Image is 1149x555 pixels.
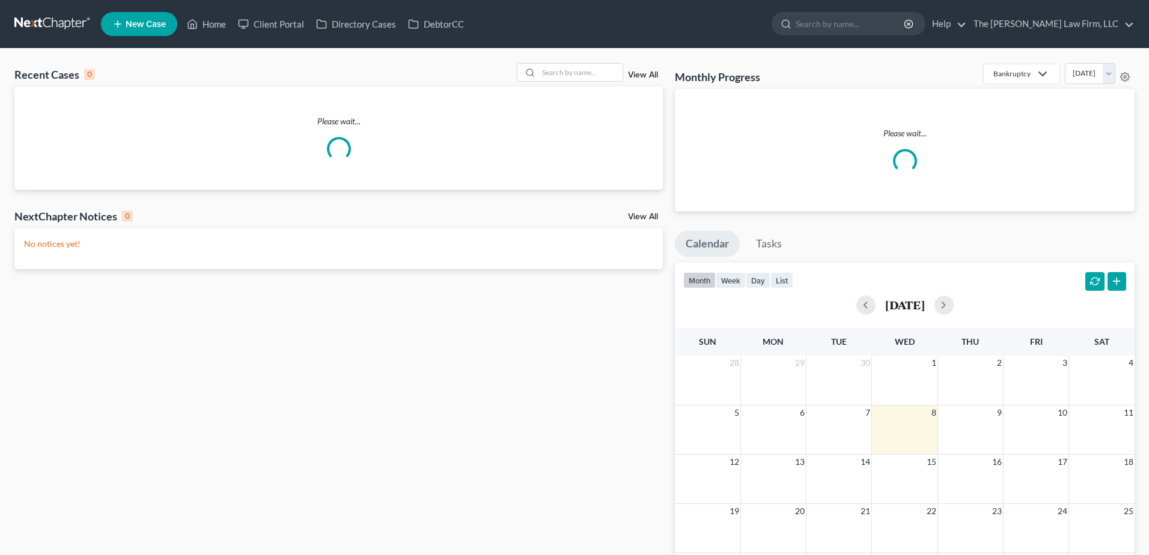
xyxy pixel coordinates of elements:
span: 15 [925,455,937,469]
span: 23 [991,504,1003,518]
span: Sun [699,336,716,347]
p: No notices yet! [24,238,653,250]
input: Search by name... [796,13,906,35]
span: 20 [794,504,806,518]
div: NextChapter Notices [14,209,133,223]
span: 21 [859,504,871,518]
span: 28 [728,356,740,370]
span: New Case [126,20,166,29]
div: 0 [122,211,133,222]
a: Help [926,13,966,35]
span: 14 [859,455,871,469]
span: 1 [930,356,937,370]
span: Sat [1094,336,1109,347]
input: Search by name... [538,64,623,81]
span: 2 [996,356,1003,370]
span: 22 [925,504,937,518]
span: Wed [895,336,915,347]
button: month [683,272,716,288]
button: day [746,272,770,288]
button: list [770,272,793,288]
a: View All [628,213,658,221]
a: Home [181,13,232,35]
span: 29 [794,356,806,370]
span: 25 [1123,504,1135,518]
span: 11 [1123,405,1135,420]
span: 13 [794,455,806,469]
span: 9 [996,405,1003,420]
span: 18 [1123,455,1135,469]
span: Fri [1030,336,1043,347]
a: Calendar [675,231,740,257]
div: Bankruptcy [993,68,1031,79]
span: 10 [1056,405,1068,420]
p: Please wait... [14,115,663,127]
a: Tasks [745,231,793,257]
span: Thu [962,336,979,347]
a: Client Portal [232,13,310,35]
span: Tue [831,336,847,347]
a: Directory Cases [310,13,402,35]
h2: [DATE] [885,299,925,311]
span: 19 [728,504,740,518]
div: 0 [84,69,95,80]
span: 12 [728,455,740,469]
span: 4 [1127,356,1135,370]
span: Mon [763,336,784,347]
span: 3 [1061,356,1068,370]
span: 30 [859,356,871,370]
span: 5 [733,405,740,420]
span: 8 [930,405,937,420]
h3: Monthly Progress [675,70,760,84]
div: Recent Cases [14,67,95,82]
p: Please wait... [684,127,1125,139]
span: 6 [799,405,806,420]
span: 7 [864,405,871,420]
a: View All [628,71,658,79]
span: 17 [1056,455,1068,469]
span: 24 [1056,504,1068,518]
a: DebtorCC [402,13,470,35]
span: 16 [991,455,1003,469]
a: The [PERSON_NAME] Law Firm, LLC [968,13,1134,35]
button: week [716,272,746,288]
